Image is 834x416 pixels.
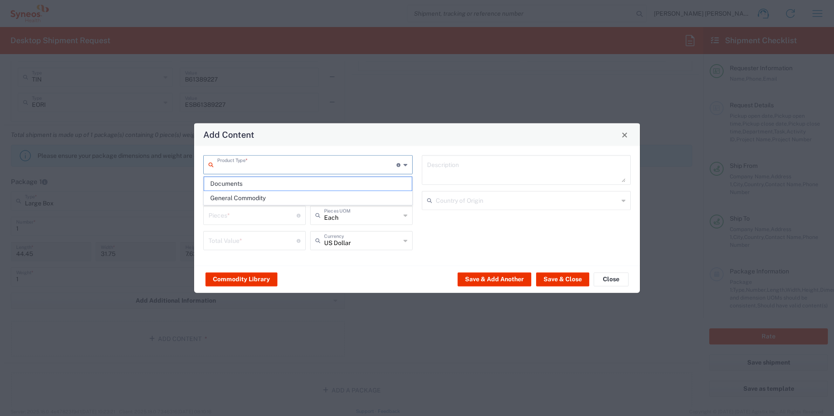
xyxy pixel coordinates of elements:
button: Commodity Library [205,272,277,286]
h4: Add Content [203,128,254,141]
span: General Commodity [204,191,412,205]
span: Documents [204,177,412,191]
button: Save & Add Another [458,272,531,286]
button: Close [594,272,629,286]
button: Close [619,129,631,141]
button: Save & Close [536,272,589,286]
